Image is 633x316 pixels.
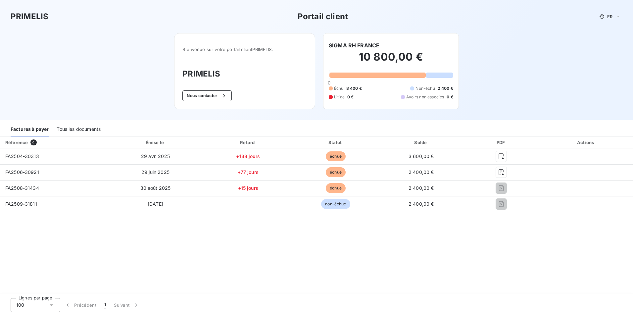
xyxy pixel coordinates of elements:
span: 2 400,00 € [409,201,434,207]
span: échue [326,183,346,193]
h2: 10 800,00 € [329,50,453,70]
span: 2 400 € [438,85,453,91]
button: Précédent [60,298,100,312]
span: FA2509-31811 [5,201,37,207]
span: +15 jours [238,185,258,191]
h6: SIGMA RH FRANCE [329,41,379,49]
span: FA2504-30313 [5,153,39,159]
h3: PRIMELIS [11,11,48,23]
div: PDF [465,139,538,146]
span: Échu [334,85,344,91]
div: Statut [294,139,378,146]
span: 3 600,00 € [409,153,434,159]
div: Référence [5,140,28,145]
span: Avoirs non associés [406,94,444,100]
div: Solde [380,139,462,146]
span: Non-échu [415,85,435,91]
span: Litige [334,94,345,100]
span: échue [326,151,346,161]
span: 0 € [447,94,453,100]
div: Retard [205,139,291,146]
h3: PRIMELIS [182,68,307,80]
div: Tous les documents [57,123,101,136]
span: FA2508-31434 [5,185,39,191]
span: 4 [30,139,36,145]
div: Factures à payer [11,123,49,136]
span: [DATE] [148,201,163,207]
span: 29 juin 2025 [141,169,170,175]
button: 1 [100,298,110,312]
button: Suivant [110,298,143,312]
span: Bienvenue sur votre portail client PRIMELIS . [182,47,307,52]
div: Actions [541,139,632,146]
span: 30 août 2025 [140,185,171,191]
span: 100 [16,302,24,308]
div: Émise le [109,139,203,146]
span: 1 [104,302,106,308]
span: 0 [328,80,330,85]
span: +77 jours [238,169,259,175]
h3: Portail client [298,11,348,23]
span: FR [607,14,612,19]
button: Nous contacter [182,90,231,101]
span: 29 avr. 2025 [141,153,170,159]
span: 0 € [347,94,354,100]
span: non-échue [321,199,350,209]
span: FA2506-30921 [5,169,39,175]
span: +138 jours [236,153,260,159]
span: 2 400,00 € [409,169,434,175]
span: 8 400 € [346,85,362,91]
span: échue [326,167,346,177]
span: 2 400,00 € [409,185,434,191]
